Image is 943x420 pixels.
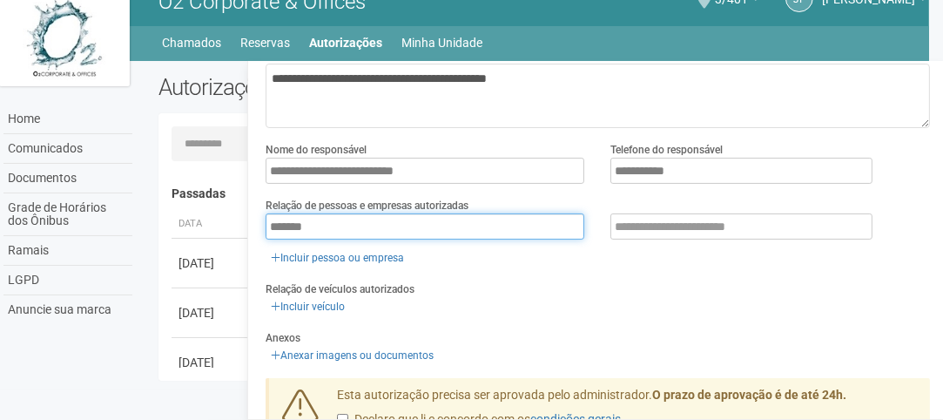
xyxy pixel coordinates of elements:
[3,105,132,134] a: Home
[610,142,723,158] label: Telefone do responsável
[3,164,132,193] a: Documentos
[266,281,414,297] label: Relação de veículos autorizados
[266,142,367,158] label: Nome do responsável
[158,74,531,100] h2: Autorizações
[266,330,300,346] label: Anexos
[652,388,846,402] strong: O prazo de aprovação é de até 24h.
[401,30,482,55] a: Minha Unidade
[178,354,243,371] div: [DATE]
[266,346,439,365] a: Anexar imagens ou documentos
[3,134,132,164] a: Comunicados
[3,236,132,266] a: Ramais
[178,304,243,322] div: [DATE]
[172,187,918,200] h4: Passadas
[309,30,382,55] a: Autorizações
[266,297,350,316] a: Incluir veículo
[172,210,250,239] th: Data
[162,30,221,55] a: Chamados
[3,295,132,324] a: Anuncie sua marca
[266,198,468,213] label: Relação de pessoas e empresas autorizadas
[3,266,132,295] a: LGPD
[178,254,243,272] div: [DATE]
[3,193,132,236] a: Grade de Horários dos Ônibus
[266,248,409,268] a: Incluir pessoa ou empresa
[240,30,290,55] a: Reservas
